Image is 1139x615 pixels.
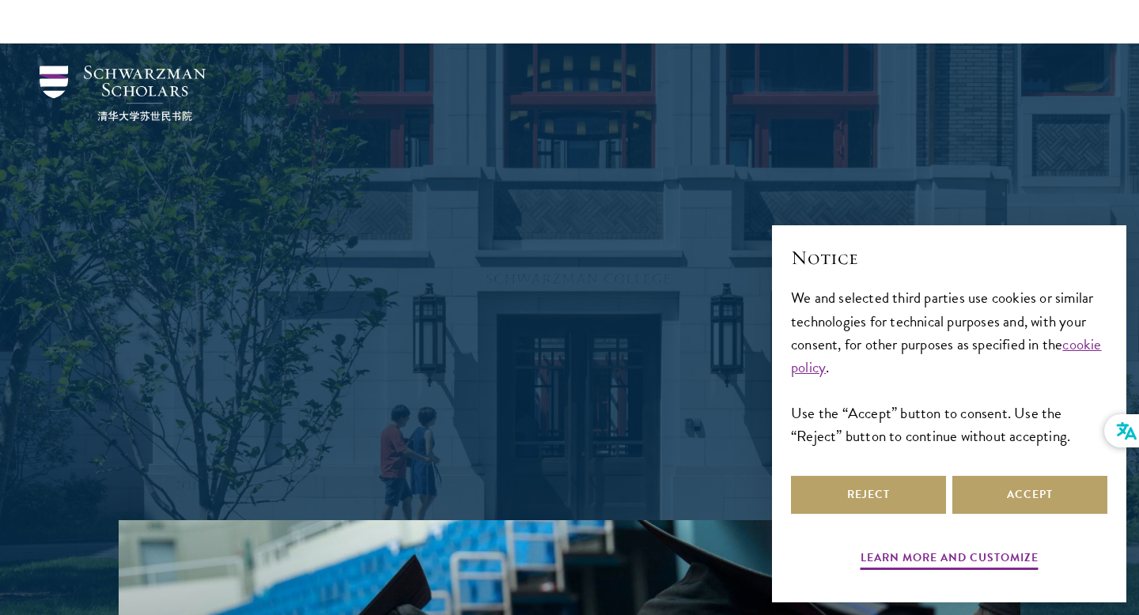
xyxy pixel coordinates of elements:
div: We and selected third parties use cookies or similar technologies for technical purposes and, wit... [791,286,1107,447]
button: Reject [791,476,946,514]
a: cookie policy [791,333,1102,379]
button: Learn more and customize [861,548,1039,572]
h2: Notice [791,244,1107,271]
img: Schwarzman Scholars [40,66,206,121]
button: Accept [952,476,1107,514]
